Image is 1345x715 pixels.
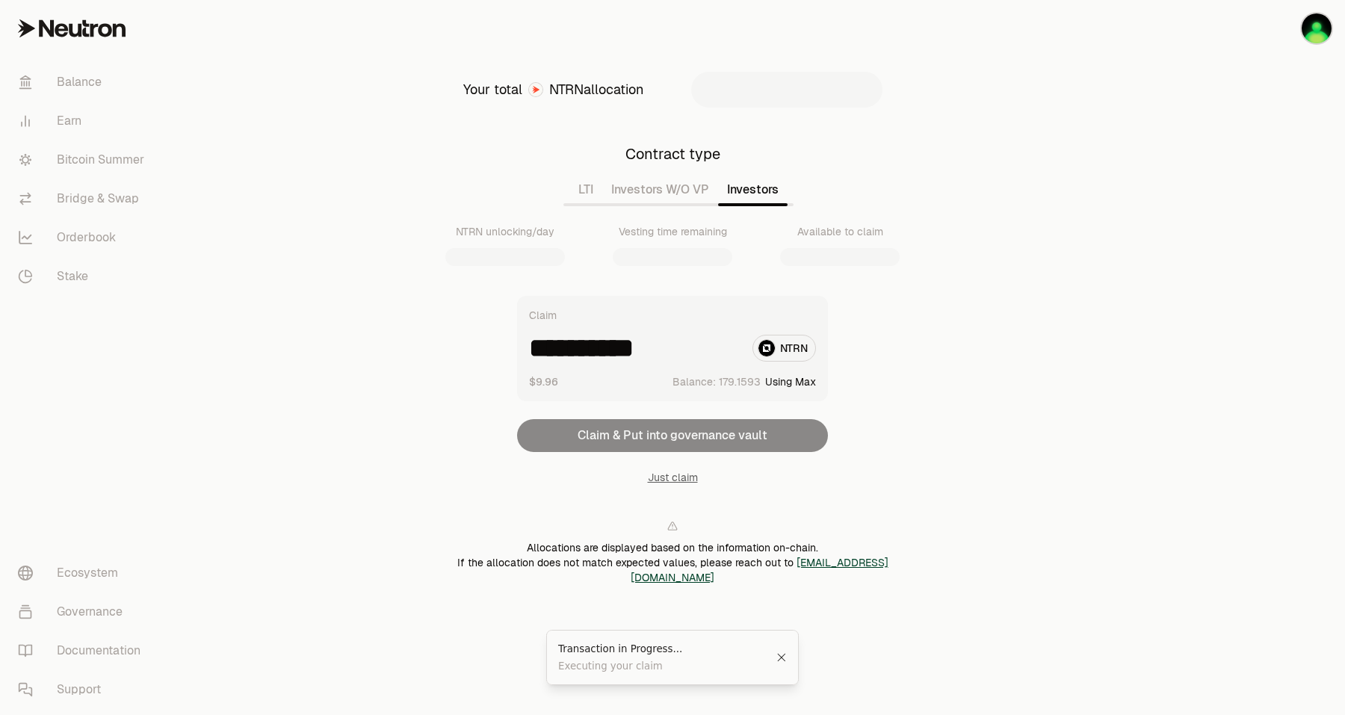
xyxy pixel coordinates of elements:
button: Investors W/O VP [602,175,718,205]
a: Governance [6,592,161,631]
div: Vesting time remaining [619,224,727,239]
a: Bridge & Swap [6,179,161,218]
button: $9.96 [529,374,558,389]
div: Your total [463,79,522,100]
img: Neutron Logo [529,83,542,96]
button: Using Max [765,374,816,389]
a: Ecosystem [6,554,161,592]
div: Contract type [625,143,720,164]
div: Available to claim [797,224,883,239]
div: If the allocation does not match expected values, please reach out to [415,555,930,585]
a: Balance [6,63,161,102]
a: Documentation [6,631,161,670]
a: Earn [6,102,161,140]
img: Million Dollars [1302,13,1332,43]
a: Stake [6,257,161,296]
span: Balance: [672,374,716,389]
span: NTRN [549,81,584,98]
div: Allocations are displayed based on the information on-chain. [415,540,930,555]
div: NTRN unlocking/day [456,224,554,239]
div: Executing your claim [558,659,776,673]
button: Investors [718,175,788,205]
button: Just claim [648,470,698,485]
button: Close [776,651,787,663]
div: allocation [549,79,643,100]
div: Transaction in Progress... [558,642,776,656]
button: LTI [569,175,602,205]
div: Claim [529,308,557,323]
a: Support [6,670,161,709]
a: Orderbook [6,218,161,257]
a: Bitcoin Summer [6,140,161,179]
